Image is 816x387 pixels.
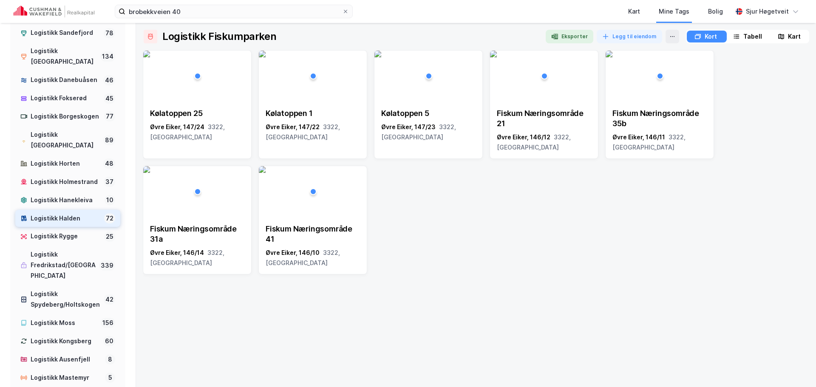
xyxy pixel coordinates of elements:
[31,177,100,187] div: Logistikk Holmestrand
[15,314,120,332] a: Logistikk Moss156
[15,108,120,125] a: Logistikk Borgeskogen77
[101,318,115,328] div: 156
[150,122,244,142] div: Øvre Eiker, 147/24
[15,192,120,209] a: Logistikk Hanekleiva10
[103,135,115,145] div: 89
[105,354,115,364] div: 8
[15,210,120,227] a: Logistikk Halden72
[546,30,593,43] button: Eksporter
[612,108,707,129] div: Fiskum Næringsområde 35b
[15,42,120,71] a: Logistikk [GEOGRAPHIC_DATA]134
[31,158,100,169] div: Logistikk Horten
[31,289,100,310] div: Logistikk Spydeberg/Holtskogen
[150,248,244,268] div: Øvre Eiker, 146/14
[99,260,115,271] div: 339
[15,228,120,245] a: Logistikk Rygge25
[773,346,816,387] div: Kontrollprogram for chat
[15,351,120,368] a: Logistikk Ausenfjell8
[490,51,497,57] img: 256x120
[143,51,150,57] img: 256x120
[162,30,276,43] div: Logistikk Fiskumparken
[788,31,801,42] div: Kart
[104,232,115,242] div: 25
[266,224,360,244] div: Fiskum Næringsområde 41
[374,51,381,57] img: 256x120
[125,5,342,18] input: Søk på adresse, matrikkel, gårdeiere, leietakere eller personer
[15,333,120,350] a: Logistikk Kongsberg60
[266,248,360,268] div: Øvre Eiker, 146/10
[103,158,115,169] div: 48
[31,111,101,122] div: Logistikk Borgeskogen
[705,31,717,42] div: Kort
[31,354,102,365] div: Logistikk Ausenfjell
[15,369,120,387] a: Logistikk Mastemyr5
[104,177,115,187] div: 37
[15,246,120,285] a: Logistikk Fredrikstad/[GEOGRAPHIC_DATA]339
[150,249,224,266] span: 3322, [GEOGRAPHIC_DATA]
[381,108,476,119] div: Kølatoppen 5
[743,31,762,42] div: Tabell
[15,71,120,89] a: Logistikk Danebuåsen46
[31,195,101,206] div: Logistikk Hanekleiva
[612,132,707,153] div: Øvre Eiker, 146/11
[31,46,97,67] div: Logistikk [GEOGRAPHIC_DATA]
[31,373,102,383] div: Logistikk Mastemyr
[150,123,225,141] span: 3322, [GEOGRAPHIC_DATA]
[104,294,115,305] div: 42
[14,6,94,17] img: cushman-wakefield-realkapital-logo.202ea83816669bd177139c58696a8fa1.svg
[103,75,115,85] div: 46
[497,108,591,129] div: Fiskum Næringsområde 21
[31,231,101,242] div: Logistikk Rygge
[103,336,115,346] div: 60
[597,30,662,43] button: Legg til eiendom
[104,111,115,121] div: 77
[150,224,244,244] div: Fiskum Næringsområde 31a
[773,346,816,387] iframe: Chat Widget
[150,108,244,119] div: Kølatoppen 25
[708,6,723,17] div: Bolig
[15,90,120,107] a: Logistikk Fokserød45
[381,123,456,141] span: 3322, [GEOGRAPHIC_DATA]
[266,122,360,142] div: Øvre Eiker, 147/22
[266,108,360,119] div: Kølatoppen 1
[104,28,115,38] div: 78
[31,28,100,38] div: Logistikk Sandefjord
[15,155,120,172] a: Logistikk Horten48
[612,133,686,151] span: 3322, [GEOGRAPHIC_DATA]
[31,75,100,85] div: Logistikk Danebuåsen
[100,51,115,62] div: 134
[266,249,340,266] span: 3322, [GEOGRAPHIC_DATA]
[105,373,115,383] div: 5
[628,6,640,17] div: Kart
[31,93,100,104] div: Logistikk Fokserød
[259,51,266,57] img: 256x120
[606,51,612,57] img: 256x120
[31,249,96,281] div: Logistikk Fredrikstad/[GEOGRAPHIC_DATA]
[15,285,120,314] a: Logistikk Spydeberg/Holtskogen42
[15,126,120,154] a: Logistikk [GEOGRAPHIC_DATA]89
[31,213,101,224] div: Logistikk Halden
[104,93,115,104] div: 45
[497,133,571,151] span: 3322, [GEOGRAPHIC_DATA]
[259,166,266,173] img: 256x120
[266,123,340,141] span: 3322, [GEOGRAPHIC_DATA]
[105,195,115,205] div: 10
[746,6,789,17] div: Sjur Høgetveit
[15,24,120,42] a: Logistikk Sandefjord78
[143,166,150,173] img: 256x120
[31,318,97,328] div: Logistikk Moss
[659,6,689,17] div: Mine Tags
[15,173,120,191] a: Logistikk Holmestrand37
[31,336,100,347] div: Logistikk Kongsberg
[104,213,115,223] div: 72
[31,130,100,151] div: Logistikk [GEOGRAPHIC_DATA]
[497,132,591,153] div: Øvre Eiker, 146/12
[381,122,476,142] div: Øvre Eiker, 147/23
